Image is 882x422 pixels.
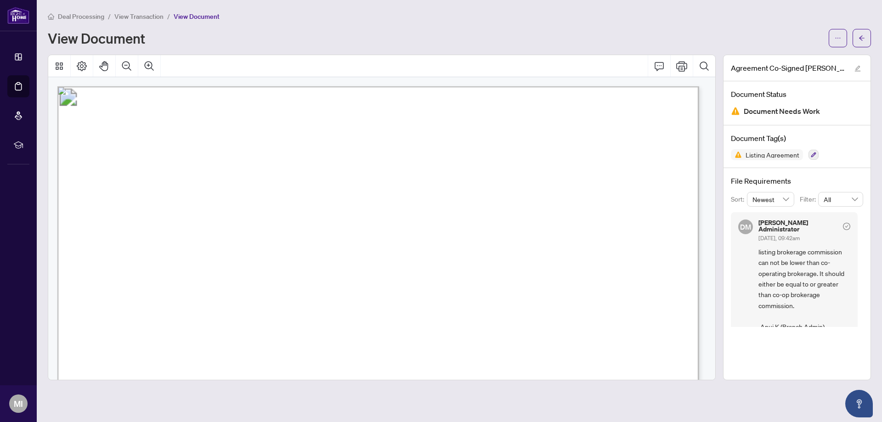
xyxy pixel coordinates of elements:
[752,192,789,206] span: Newest
[108,11,111,22] li: /
[845,390,873,417] button: Open asap
[859,35,865,41] span: arrow-left
[843,223,850,230] span: check-circle
[731,89,863,100] h4: Document Status
[854,65,861,72] span: edit
[14,397,23,410] span: MI
[731,133,863,144] h4: Document Tag(s)
[758,219,839,232] h5: [PERSON_NAME] Administrator
[742,152,803,158] span: Listing Agreement
[114,12,164,21] span: View Transaction
[7,7,29,24] img: logo
[744,105,820,118] span: Document Needs Work
[174,12,220,21] span: View Document
[731,149,742,160] img: Status Icon
[731,62,846,73] span: Agreement Co-Signed [PERSON_NAME] [PERSON_NAME] corrected.pdf
[58,12,104,21] span: Deal Processing
[740,221,751,232] span: DM
[835,35,841,41] span: ellipsis
[48,13,54,20] span: home
[731,107,740,116] img: Document Status
[758,235,800,242] span: [DATE], 09:42am
[758,247,850,332] span: listing brokerage commission can not be lower than co-operating brokerage. It should either be eq...
[731,194,747,204] p: Sort:
[48,31,145,45] h1: View Document
[800,194,818,204] p: Filter:
[731,175,863,186] h4: File Requirements
[167,11,170,22] li: /
[824,192,858,206] span: All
